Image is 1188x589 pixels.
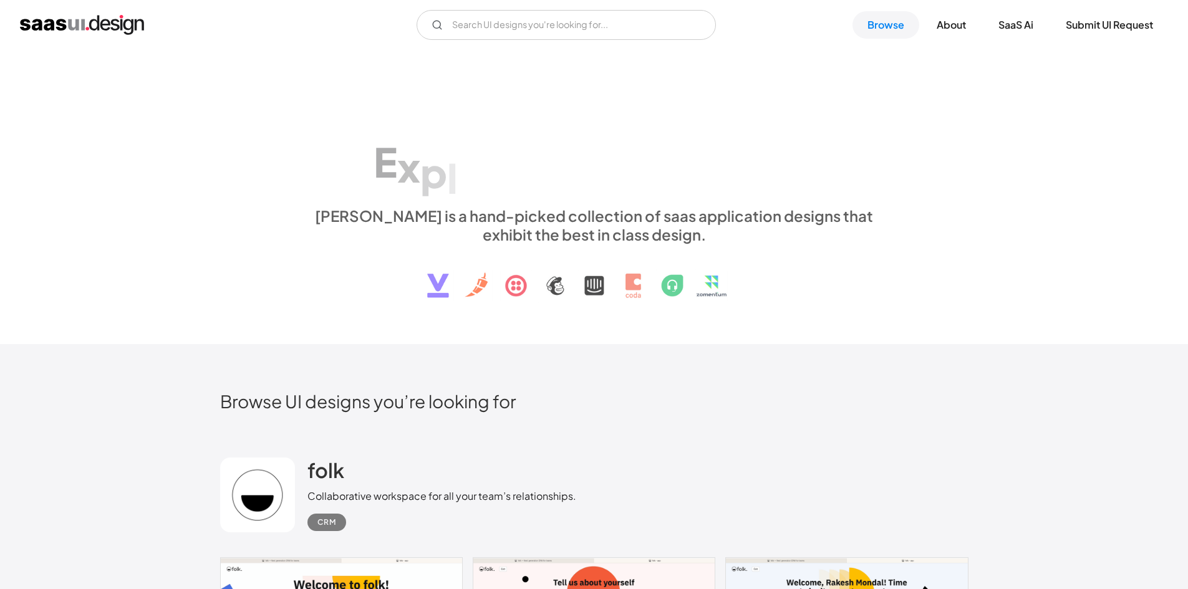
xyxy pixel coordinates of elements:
form: Email Form [417,10,716,40]
a: Browse [852,11,919,39]
a: About [922,11,981,39]
div: Collaborative workspace for all your team’s relationships. [307,489,576,504]
img: text, icon, saas logo [405,244,783,309]
input: Search UI designs you're looking for... [417,10,716,40]
a: folk [307,457,344,489]
div: p [420,148,447,196]
h1: Explore SaaS UI design patterns & interactions. [307,98,881,194]
h2: folk [307,457,344,482]
a: Submit UI Request [1051,11,1168,39]
div: CRM [317,515,336,530]
a: home [20,15,144,35]
div: E [374,138,397,186]
div: [PERSON_NAME] is a hand-picked collection of saas application designs that exhibit the best in cl... [307,206,881,244]
a: SaaS Ai [983,11,1048,39]
div: x [397,143,420,191]
h2: Browse UI designs you’re looking for [220,390,968,412]
div: l [447,154,458,202]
